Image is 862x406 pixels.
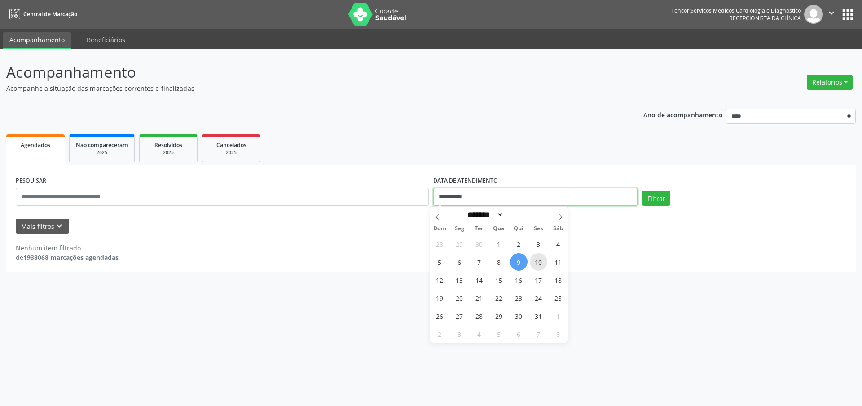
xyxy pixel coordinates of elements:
[807,75,853,90] button: Relatórios
[490,271,508,289] span: Outubro 15, 2025
[431,289,449,307] span: Outubro 19, 2025
[431,253,449,271] span: Outubro 5, 2025
[471,307,488,325] span: Outubro 28, 2025
[530,235,547,253] span: Outubro 3, 2025
[16,243,119,253] div: Nenhum item filtrado
[6,84,601,93] p: Acompanhe a situação das marcações correntes e finalizadas
[6,7,77,22] a: Central de Marcação
[490,253,508,271] span: Outubro 8, 2025
[431,271,449,289] span: Outubro 12, 2025
[451,289,468,307] span: Outubro 20, 2025
[530,289,547,307] span: Outubro 24, 2025
[154,141,182,149] span: Resolvidos
[54,221,64,231] i: keyboard_arrow_down
[430,226,450,232] span: Dom
[76,141,128,149] span: Não compareceram
[6,61,601,84] p: Acompanhamento
[490,307,508,325] span: Outubro 29, 2025
[804,5,823,24] img: img
[642,191,670,206] button: Filtrar
[471,235,488,253] span: Setembro 30, 2025
[530,325,547,343] span: Novembro 7, 2025
[840,7,856,22] button: apps
[510,253,528,271] span: Outubro 9, 2025
[490,235,508,253] span: Outubro 1, 2025
[550,235,567,253] span: Outubro 4, 2025
[451,253,468,271] span: Outubro 6, 2025
[530,271,547,289] span: Outubro 17, 2025
[729,14,801,22] span: Recepcionista da clínica
[209,149,254,156] div: 2025
[671,7,801,14] div: Tencor Servicos Medicos Cardiologia e Diagnostico
[451,325,468,343] span: Novembro 3, 2025
[451,235,468,253] span: Setembro 29, 2025
[550,289,567,307] span: Outubro 25, 2025
[530,307,547,325] span: Outubro 31, 2025
[3,32,71,49] a: Acompanhamento
[643,109,723,120] p: Ano de acompanhamento
[21,141,50,149] span: Agendados
[433,174,498,188] label: DATA DE ATENDIMENTO
[431,235,449,253] span: Setembro 28, 2025
[530,253,547,271] span: Outubro 10, 2025
[469,226,489,232] span: Ter
[23,10,77,18] span: Central de Marcação
[23,253,119,262] strong: 1938068 marcações agendadas
[510,271,528,289] span: Outubro 16, 2025
[431,325,449,343] span: Novembro 2, 2025
[451,271,468,289] span: Outubro 13, 2025
[509,226,528,232] span: Qui
[489,226,509,232] span: Qua
[550,307,567,325] span: Novembro 1, 2025
[490,289,508,307] span: Outubro 22, 2025
[510,235,528,253] span: Outubro 2, 2025
[510,289,528,307] span: Outubro 23, 2025
[550,325,567,343] span: Novembro 8, 2025
[550,253,567,271] span: Outubro 11, 2025
[471,253,488,271] span: Outubro 7, 2025
[216,141,246,149] span: Cancelados
[80,32,132,48] a: Beneficiários
[16,253,119,262] div: de
[465,210,504,219] select: Month
[16,174,46,188] label: PESQUISAR
[490,325,508,343] span: Novembro 5, 2025
[528,226,548,232] span: Sex
[827,8,836,18] i: 
[548,226,568,232] span: Sáb
[146,149,191,156] div: 2025
[471,289,488,307] span: Outubro 21, 2025
[550,271,567,289] span: Outubro 18, 2025
[823,5,840,24] button: 
[510,325,528,343] span: Novembro 6, 2025
[504,210,533,219] input: Year
[431,307,449,325] span: Outubro 26, 2025
[449,226,469,232] span: Seg
[471,271,488,289] span: Outubro 14, 2025
[76,149,128,156] div: 2025
[471,325,488,343] span: Novembro 4, 2025
[510,307,528,325] span: Outubro 30, 2025
[451,307,468,325] span: Outubro 27, 2025
[16,219,69,234] button: Mais filtroskeyboard_arrow_down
